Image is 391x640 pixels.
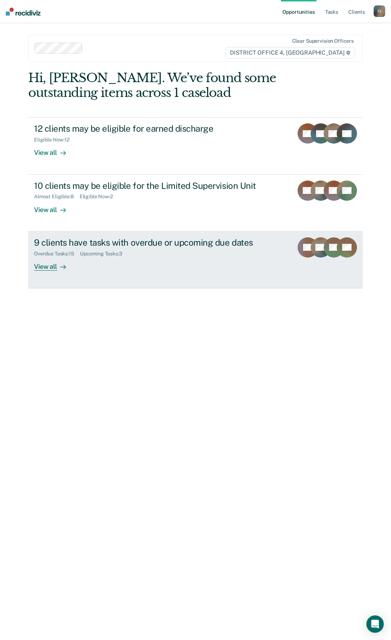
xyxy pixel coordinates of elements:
[28,71,296,100] div: Hi, [PERSON_NAME]. We’ve found some outstanding items across 1 caseload
[34,123,287,134] div: 12 clients may be eligible for earned discharge
[34,143,75,157] div: View all
[80,194,119,200] div: Eligible Now : 2
[80,251,128,257] div: Upcoming Tasks : 3
[6,8,41,16] img: Recidiviz
[34,237,287,248] div: 9 clients have tasks with overdue or upcoming due dates
[34,251,80,257] div: Overdue Tasks : 15
[374,5,385,17] button: FJ
[225,47,355,59] span: DISTRICT OFFICE 4, [GEOGRAPHIC_DATA]
[34,181,287,191] div: 10 clients may be eligible for the Limited Supervision Unit
[34,257,75,271] div: View all
[366,615,384,633] div: Open Intercom Messenger
[374,5,385,17] div: F J
[28,232,363,288] a: 9 clients have tasks with overdue or upcoming due datesOverdue Tasks:15Upcoming Tasks:3View all
[292,38,354,44] div: Clear supervision officers
[28,117,363,174] a: 12 clients may be eligible for earned dischargeEligible Now:12View all
[28,175,363,232] a: 10 clients may be eligible for the Limited Supervision UnitAlmost Eligible:8Eligible Now:2View all
[34,137,75,143] div: Eligible Now : 12
[34,194,80,200] div: Almost Eligible : 8
[34,200,75,214] div: View all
